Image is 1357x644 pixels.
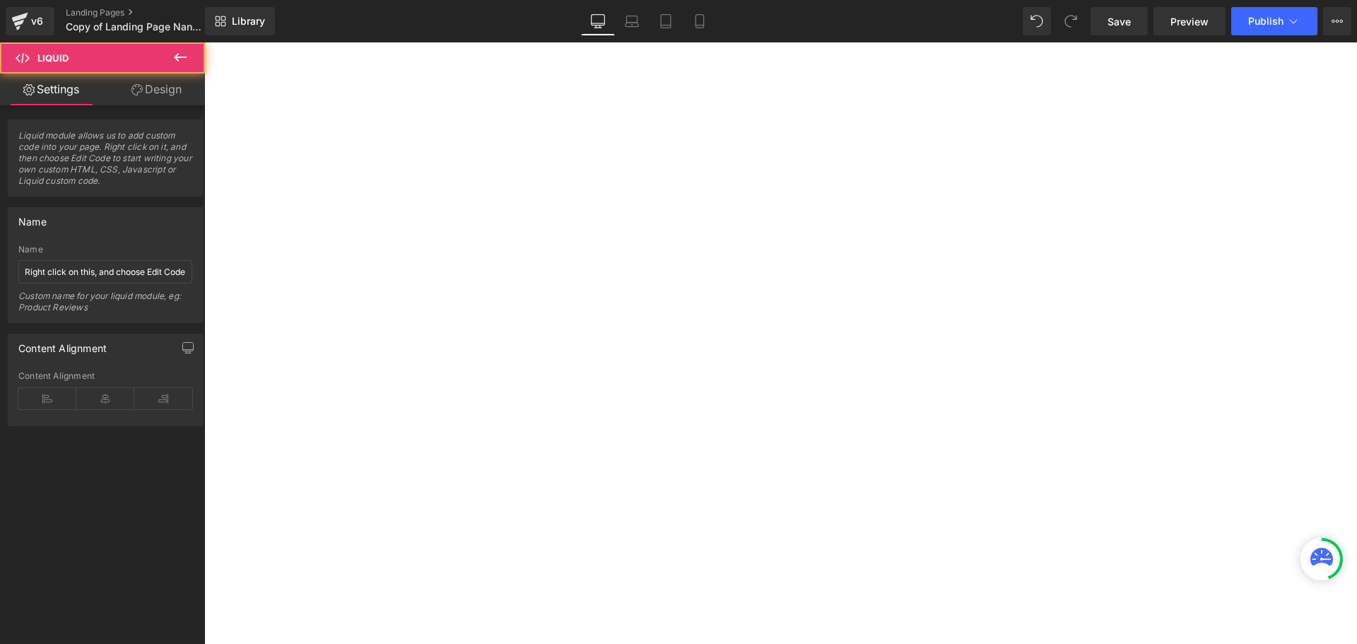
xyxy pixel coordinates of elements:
[6,7,54,35] a: v6
[1248,16,1283,27] span: Publish
[1323,7,1351,35] button: More
[18,291,192,322] div: Custom name for your liquid module, eg: Product Reviews
[18,208,47,228] div: Name
[1170,14,1209,29] span: Preview
[105,74,208,105] a: Design
[18,371,192,381] div: Content Alignment
[66,21,201,33] span: Copy of Landing Page Nano Tash - A
[18,245,192,254] div: Name
[1057,7,1085,35] button: Redo
[232,15,265,28] span: Library
[205,7,275,35] a: New Library
[18,334,107,354] div: Content Alignment
[28,12,46,30] div: v6
[1153,7,1226,35] a: Preview
[18,130,192,196] span: Liquid module allows us to add custom code into your page. Right click on it, and then choose Edi...
[1108,14,1131,29] span: Save
[1231,7,1317,35] button: Publish
[649,7,683,35] a: Tablet
[37,52,69,64] span: Liquid
[615,7,649,35] a: Laptop
[683,7,717,35] a: Mobile
[66,7,228,18] a: Landing Pages
[581,7,615,35] a: Desktop
[1023,7,1051,35] button: Undo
